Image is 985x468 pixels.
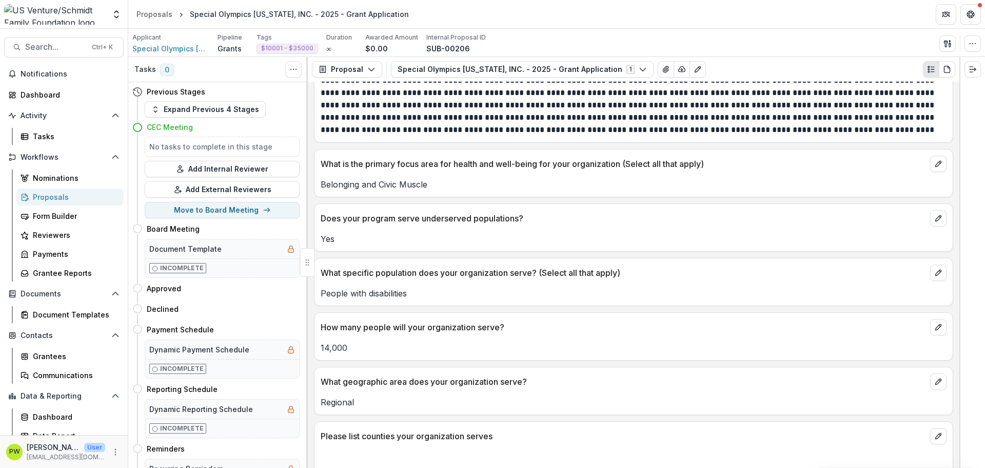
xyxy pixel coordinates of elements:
[147,223,200,234] h4: Board Meeting
[33,173,115,183] div: Nominations
[658,61,674,78] button: View Attached Files
[321,342,947,354] p: 14,000
[321,321,926,333] p: How many people will your organization serve?
[16,128,124,145] a: Tasks
[27,453,105,462] p: [EMAIL_ADDRESS][DOMAIN_NAME]
[4,66,124,82] button: Notifications
[149,404,253,415] h5: Dynamic Reporting Schedule
[147,443,185,454] h4: Reminders
[964,61,981,78] button: Expand right
[689,61,706,78] button: Edit as form
[147,384,218,395] h4: Reporting Schedule
[321,376,926,388] p: What geographic area does your organization serve?
[923,61,939,78] button: Plaintext view
[4,327,124,344] button: Open Contacts
[16,265,124,282] a: Grantee Reports
[21,153,107,162] span: Workflows
[321,178,947,191] p: Belonging and Civic Muscle
[27,442,80,453] p: [PERSON_NAME]
[132,7,176,22] a: Proposals
[939,61,955,78] button: PDF view
[285,61,302,78] button: Toggle View Cancelled Tasks
[4,286,124,302] button: Open Documents
[190,9,409,20] div: Special Olympics [US_STATE], INC. - 2025 - Grant Application
[145,101,266,118] button: Expand Previous 4 Stages
[16,170,124,186] a: Nominations
[9,448,20,455] div: Parker Wolf
[145,181,300,198] button: Add External Reviewers
[33,309,115,320] div: Document Templates
[21,331,107,340] span: Contacts
[21,290,107,298] span: Documents
[4,149,124,165] button: Open Workflows
[321,287,947,299] p: People with disabilities
[321,267,926,279] p: What specific population does your organization serve? (Select all that apply)
[326,43,331,54] p: ∞
[365,33,418,42] p: Awarded Amount
[257,33,272,42] p: Tags
[321,396,947,408] p: Regional
[21,89,115,100] div: Dashboard
[312,61,382,78] button: Proposal
[261,45,313,52] span: $10001 - $35000
[33,230,115,240] div: Reviewers
[936,4,956,25] button: Partners
[109,446,122,458] button: More
[321,430,926,442] p: Please list counties your organization serves
[25,42,86,52] span: Search...
[132,33,161,42] p: Applicant
[960,4,981,25] button: Get Help
[33,370,115,381] div: Communications
[134,65,156,74] h3: Tasks
[147,283,181,294] h4: Approved
[33,211,115,221] div: Form Builder
[33,411,115,422] div: Dashboard
[930,373,947,390] button: edit
[160,64,174,76] span: 0
[365,43,388,54] p: $0.00
[21,70,120,79] span: Notifications
[33,351,115,362] div: Grantees
[33,430,115,441] div: Data Report
[145,202,300,218] button: Move to Board Meeting
[326,33,352,42] p: Duration
[4,388,124,404] button: Open Data & Reporting
[147,324,214,335] h4: Payment Schedule
[4,86,124,103] a: Dashboard
[132,7,413,22] nav: breadcrumb
[16,427,124,444] a: Data Report
[321,158,926,170] p: What is the primary focus area for health and well-being for your organization (Select all that a...
[90,42,115,53] div: Ctrl + K
[149,244,222,254] h5: Document Template
[109,4,124,25] button: Open entity switcher
[136,9,172,20] div: Proposals
[160,364,204,373] p: Incomplete
[147,304,179,314] h4: Declined
[33,131,115,142] div: Tasks
[16,189,124,205] a: Proposals
[321,212,926,224] p: Does your program serve underserved populations?
[84,443,105,452] p: User
[149,141,295,152] h5: No tasks to complete in this stage
[132,43,209,54] a: Special Olympics [US_STATE], INC.
[160,264,204,273] p: Incomplete
[147,86,205,97] h4: Previous Stages
[4,107,124,124] button: Open Activity
[16,208,124,224] a: Form Builder
[21,392,107,401] span: Data & Reporting
[426,43,470,54] p: SUB-00206
[930,156,947,172] button: edit
[33,268,115,278] div: Grantee Reports
[321,233,947,245] p: Yes
[16,348,124,365] a: Grantees
[218,33,242,42] p: Pipeline
[930,428,947,444] button: edit
[16,227,124,244] a: Reviewers
[160,424,204,433] p: Incomplete
[16,408,124,425] a: Dashboard
[149,344,249,355] h5: Dynamic Payment Schedule
[391,61,654,78] button: Special Olympics [US_STATE], INC. - 2025 - Grant Application1
[218,43,242,54] p: Grants
[145,161,300,177] button: Add Internal Reviewer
